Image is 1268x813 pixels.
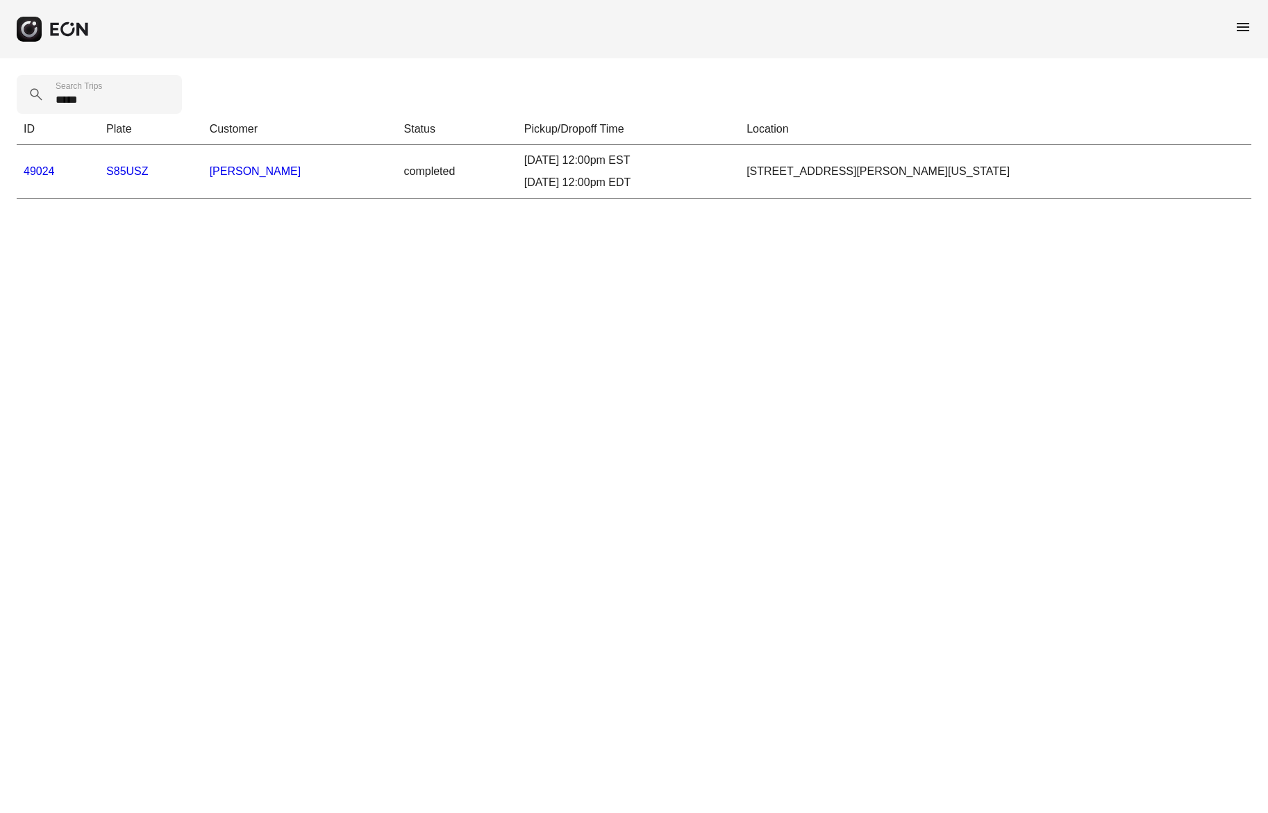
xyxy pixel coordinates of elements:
th: Status [397,114,517,145]
th: Customer [203,114,397,145]
th: Location [740,114,1251,145]
a: 49024 [24,165,55,177]
a: S85USZ [106,165,148,177]
td: completed [397,145,517,199]
th: Pickup/Dropoff Time [517,114,740,145]
td: [STREET_ADDRESS][PERSON_NAME][US_STATE] [740,145,1251,199]
div: [DATE] 12:00pm EST [524,152,733,169]
a: [PERSON_NAME] [210,165,301,177]
label: Search Trips [56,81,102,92]
th: Plate [99,114,203,145]
div: [DATE] 12:00pm EDT [524,174,733,191]
th: ID [17,114,99,145]
span: menu [1235,19,1251,35]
